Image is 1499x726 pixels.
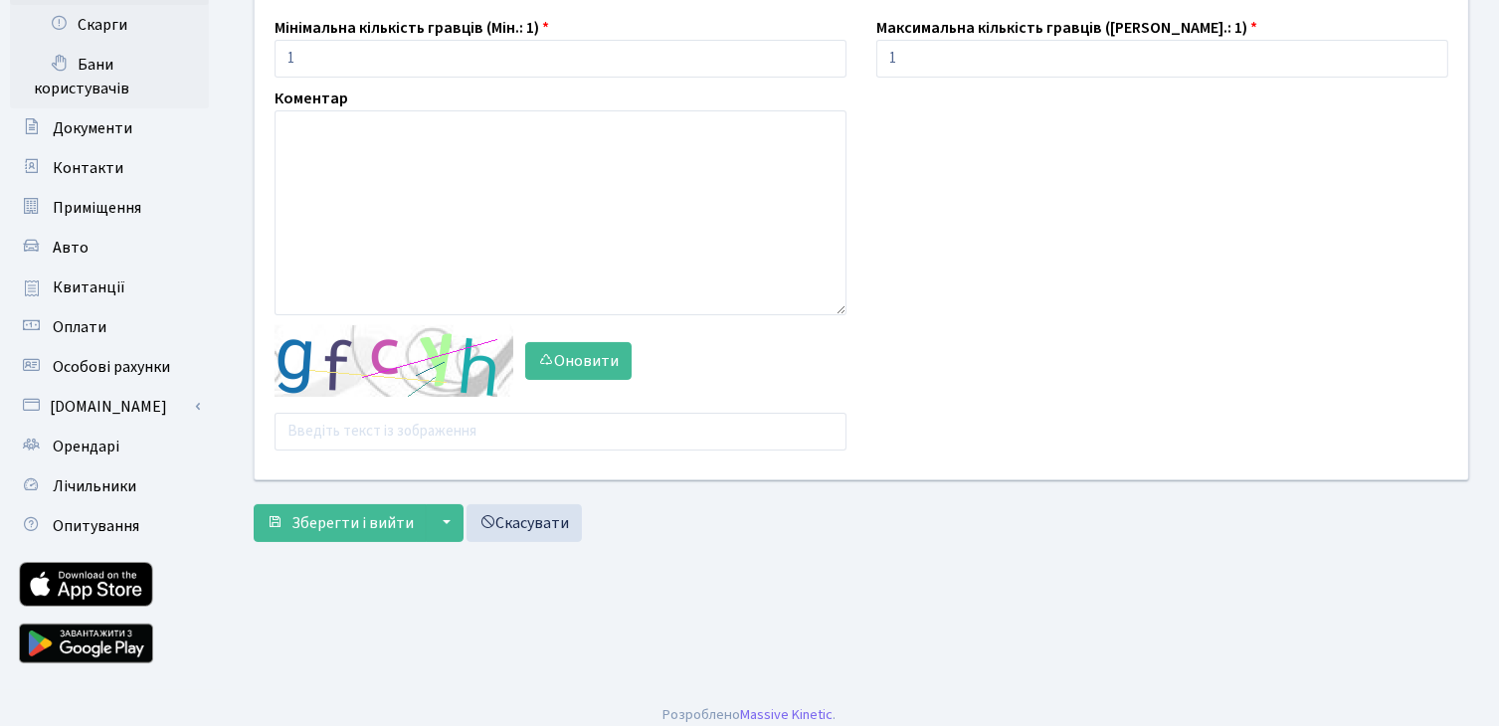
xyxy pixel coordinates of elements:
[254,504,427,542] button: Зберегти і вийти
[53,237,89,259] span: Авто
[53,316,106,338] span: Оплати
[10,466,209,506] a: Лічильники
[275,16,549,40] label: Мінімальна кількість гравців (Мін.: 1)
[291,512,414,534] span: Зберегти і вийти
[525,342,632,380] button: Оновити
[53,157,123,179] span: Контакти
[53,276,125,298] span: Квитанції
[53,436,119,457] span: Орендарі
[10,506,209,546] a: Опитування
[53,515,139,537] span: Опитування
[53,356,170,378] span: Особові рахунки
[741,704,834,725] a: Massive Kinetic
[53,475,136,497] span: Лічильники
[10,427,209,466] a: Орендарі
[876,16,1257,40] label: Максимальна кількість гравців ([PERSON_NAME].: 1)
[10,268,209,307] a: Квитанції
[275,325,513,397] img: default
[10,45,209,108] a: Бани користувачів
[467,504,582,542] a: Скасувати
[10,228,209,268] a: Авто
[53,197,141,219] span: Приміщення
[10,307,209,347] a: Оплати
[10,188,209,228] a: Приміщення
[10,387,209,427] a: [DOMAIN_NAME]
[10,5,209,45] a: Скарги
[10,108,209,148] a: Документи
[10,148,209,188] a: Контакти
[10,347,209,387] a: Особові рахунки
[275,413,846,451] input: Введіть текст із зображення
[53,117,132,139] span: Документи
[275,87,348,110] label: Коментар
[663,704,837,726] div: Розроблено .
